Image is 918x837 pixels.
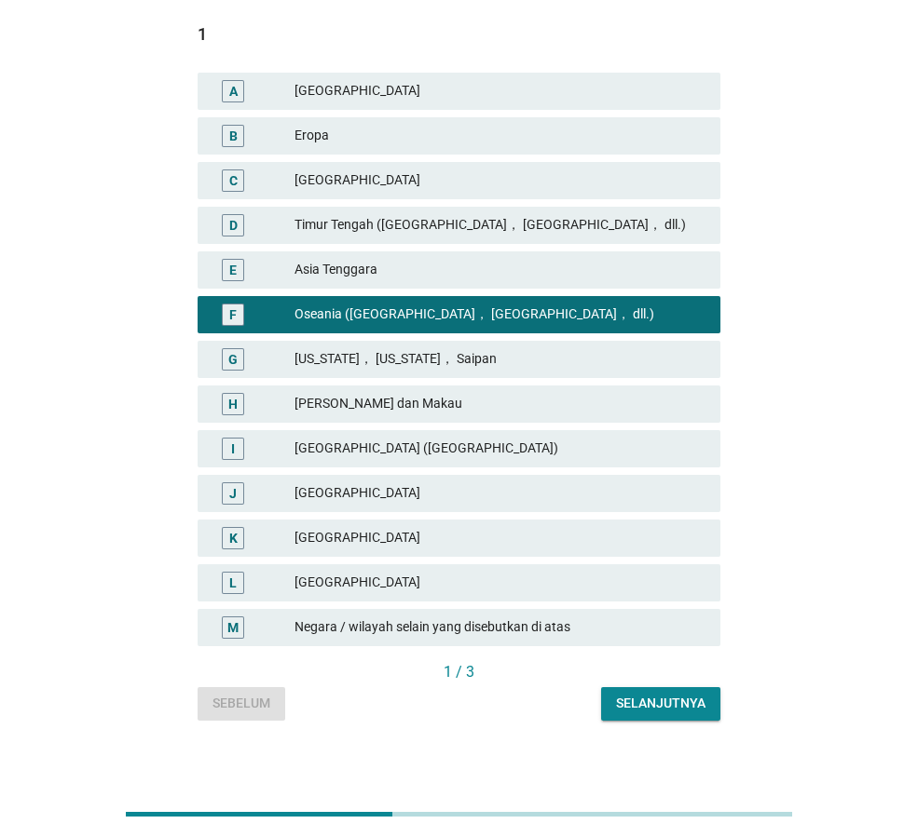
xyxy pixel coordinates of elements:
[616,694,706,713] div: Selanjutnya
[228,394,238,413] div: H
[229,573,237,592] div: L
[229,483,237,503] div: J
[231,439,235,458] div: I
[295,393,706,415] div: [PERSON_NAME] dan Makau
[295,348,706,371] div: [US_STATE]， [US_STATE]， Saipan
[295,438,706,460] div: [GEOGRAPHIC_DATA] ([GEOGRAPHIC_DATA])
[295,169,706,192] div: [GEOGRAPHIC_DATA]
[295,482,706,505] div: [GEOGRAPHIC_DATA]
[295,214,706,236] div: Timur Tengah ([GEOGRAPHIC_DATA]， [GEOGRAPHIC_DATA]， dll.)
[295,527,706,549] div: [GEOGRAPHIC_DATA]
[228,349,238,369] div: G
[227,617,239,637] div: M
[198,661,720,683] div: 1 / 3
[295,572,706,594] div: [GEOGRAPHIC_DATA]
[601,687,720,721] button: Selanjutnya
[229,170,238,190] div: C
[295,304,706,326] div: Oseania ([GEOGRAPHIC_DATA]， [GEOGRAPHIC_DATA]， dll.)
[229,304,237,324] div: F
[229,81,238,101] div: A
[229,215,238,235] div: D
[229,260,237,279] div: E
[229,528,238,547] div: K
[295,616,706,639] div: Negara / wilayah selain yang disebutkan di atas
[295,125,706,147] div: Eropa
[295,80,706,102] div: [GEOGRAPHIC_DATA]
[295,259,706,281] div: Asia Tenggara
[229,126,238,145] div: B
[198,21,720,47] div: 1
